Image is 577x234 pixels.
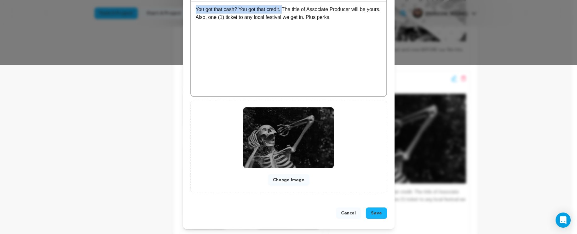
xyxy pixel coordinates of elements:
[371,210,382,216] span: Save
[366,207,387,219] button: Save
[556,213,571,228] div: Open Intercom Messenger
[196,5,382,21] p: You got that cash? You got that credit. The title of Associate Producer will be yours. Also, one ...
[336,207,361,219] button: Cancel
[268,174,309,186] button: Change Image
